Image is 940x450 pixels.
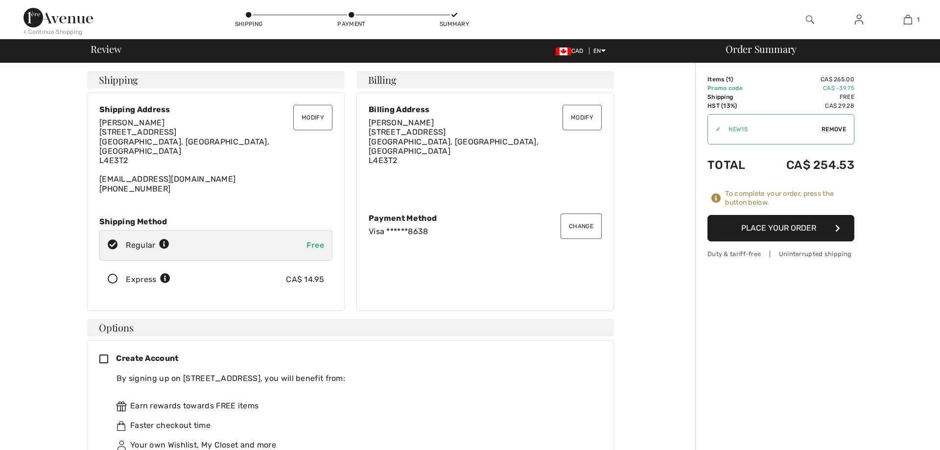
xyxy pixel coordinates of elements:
[708,125,721,134] div: ✔
[760,84,854,93] td: CA$ -39.75
[23,27,83,36] div: < Continue Shopping
[884,14,932,25] a: 1
[760,148,854,182] td: CA$ 254.53
[99,127,269,165] span: [STREET_ADDRESS] [GEOGRAPHIC_DATA], [GEOGRAPHIC_DATA], [GEOGRAPHIC_DATA] L4E3T2
[293,105,332,130] button: Modify
[306,240,324,250] span: Free
[556,47,571,55] img: Canadian Dollar
[116,354,178,363] span: Create Account
[91,44,121,54] span: Review
[721,115,822,144] input: Promo code
[760,101,854,110] td: CA$ 29.28
[917,15,919,24] span: 1
[117,402,126,411] img: rewards.svg
[99,118,164,127] span: [PERSON_NAME]
[337,20,366,28] div: Payment
[707,84,760,93] td: Promo code
[99,118,332,193] div: [EMAIL_ADDRESS][DOMAIN_NAME] [PHONE_NUMBER]
[728,76,731,83] span: 1
[822,125,846,134] span: Remove
[440,20,469,28] div: Summary
[806,14,814,25] img: search the website
[99,75,138,85] span: Shipping
[368,75,396,85] span: Billing
[593,47,606,54] span: EN
[99,105,332,114] div: Shipping Address
[707,249,854,259] div: Duty & tariff-free | Uninterrupted shipping
[760,75,854,84] td: CA$ 265.00
[117,421,126,431] img: faster.svg
[369,127,539,165] span: [STREET_ADDRESS] [GEOGRAPHIC_DATA], [GEOGRAPHIC_DATA], [GEOGRAPHIC_DATA] L4E3T2
[286,274,324,285] div: CA$ 14.95
[117,373,594,384] div: By signing up on [STREET_ADDRESS], you will benefit from:
[725,189,854,207] div: To complete your order, press the button below.
[126,274,170,285] div: Express
[847,14,871,26] a: Sign In
[87,319,614,336] h4: Options
[707,148,760,182] td: Total
[99,217,332,226] div: Shipping Method
[126,239,169,251] div: Regular
[707,215,854,241] button: Place Your Order
[117,400,594,412] div: Earn rewards towards FREE items
[234,20,263,28] div: Shipping
[23,8,93,27] img: 1ère Avenue
[855,14,863,25] img: My Info
[904,14,912,25] img: My Bag
[369,105,602,114] div: Billing Address
[561,213,602,239] button: Change
[707,75,760,84] td: Items ( )
[117,420,594,431] div: Faster checkout time
[563,105,602,130] button: Modify
[369,213,602,223] div: Payment Method
[707,101,760,110] td: HST (13%)
[556,47,587,54] span: CAD
[760,93,854,101] td: Free
[369,118,434,127] span: [PERSON_NAME]
[707,93,760,101] td: Shipping
[714,44,934,54] div: Order Summary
